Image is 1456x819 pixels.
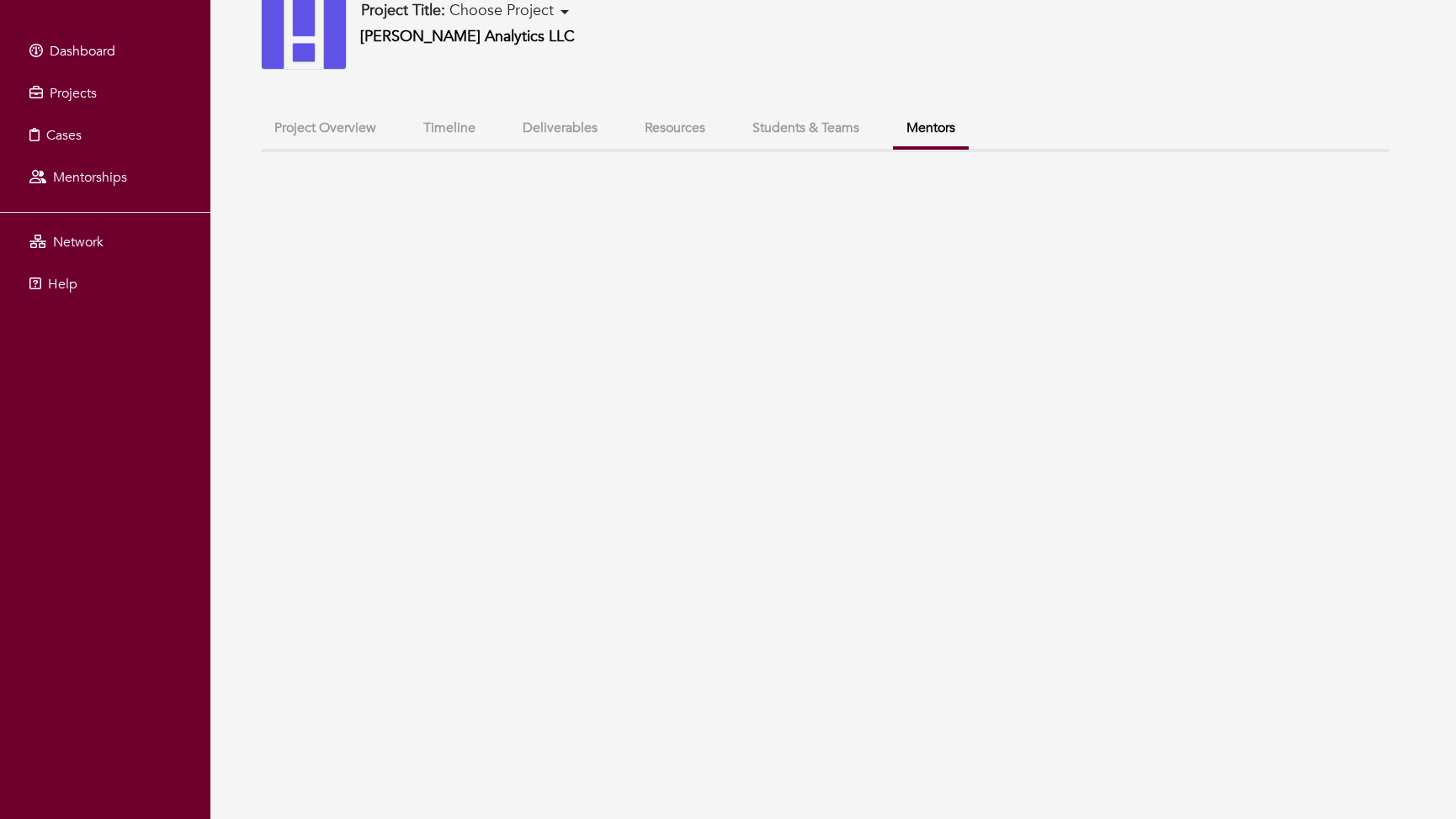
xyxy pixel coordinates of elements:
[4,267,206,301] a: Help
[739,110,873,146] button: Students & Teams
[46,126,82,145] span: Cases
[356,1,574,21] button: Project Title: Choose Project
[4,34,206,68] a: Dashboard
[4,225,206,259] a: Network
[53,168,127,187] span: Mentorships
[410,110,489,146] button: Timeline
[4,119,206,152] a: Cases
[360,26,575,47] a: [PERSON_NAME] Analytics LLC
[893,110,969,150] button: Mentors
[48,275,77,293] span: Help
[261,110,390,146] button: Project Overview
[509,110,611,146] button: Deliverables
[50,42,115,61] span: Dashboard
[631,110,719,146] button: Resources
[53,233,104,251] span: Network
[4,161,206,194] a: Mentorships
[4,77,206,110] a: Projects
[50,84,97,103] span: Projects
